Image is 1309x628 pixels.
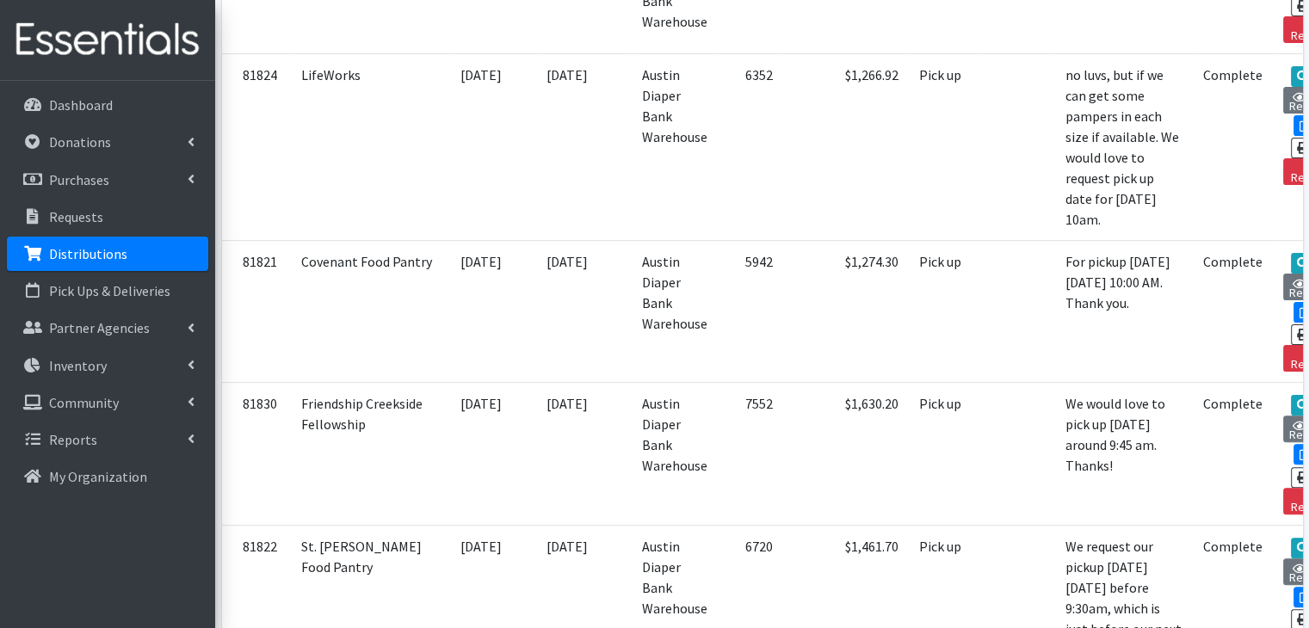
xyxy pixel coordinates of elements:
[7,274,208,308] a: Pick Ups & Deliveries
[450,53,536,240] td: [DATE]
[49,319,150,336] p: Partner Agencies
[718,383,783,525] td: 7552
[1055,240,1193,382] td: For pickup [DATE][DATE] 10:00 AM. Thank you.
[7,125,208,159] a: Donations
[7,88,208,122] a: Dashboard
[49,171,109,188] p: Purchases
[49,431,97,448] p: Reports
[1193,240,1273,382] td: Complete
[783,383,909,525] td: $1,630.20
[1055,383,1193,525] td: We would love to pick up [DATE] around 9:45 am. Thanks!
[632,53,718,240] td: Austin Diaper Bank Warehouse
[7,459,208,494] a: My Organization
[49,468,147,485] p: My Organization
[1193,383,1273,525] td: Complete
[450,240,536,382] td: [DATE]
[222,53,291,240] td: 81824
[7,11,208,69] img: HumanEssentials
[49,357,107,374] p: Inventory
[49,96,113,114] p: Dashboard
[7,163,208,197] a: Purchases
[49,245,127,262] p: Distributions
[632,240,718,382] td: Austin Diaper Bank Warehouse
[909,240,980,382] td: Pick up
[783,53,909,240] td: $1,266.92
[291,383,450,525] td: Friendship Creekside Fellowship
[7,385,208,420] a: Community
[450,383,536,525] td: [DATE]
[7,237,208,271] a: Distributions
[7,348,208,383] a: Inventory
[1055,53,1193,240] td: no luvs, but if we can get some pampers in each size if available. We would love to request pick ...
[632,383,718,525] td: Austin Diaper Bank Warehouse
[49,282,170,299] p: Pick Ups & Deliveries
[49,394,119,411] p: Community
[783,240,909,382] td: $1,274.30
[291,240,450,382] td: Covenant Food Pantry
[222,240,291,382] td: 81821
[536,53,632,240] td: [DATE]
[718,53,783,240] td: 6352
[7,200,208,234] a: Requests
[291,53,450,240] td: LifeWorks
[7,311,208,345] a: Partner Agencies
[49,208,103,225] p: Requests
[7,422,208,457] a: Reports
[49,133,111,151] p: Donations
[909,383,980,525] td: Pick up
[536,240,632,382] td: [DATE]
[536,383,632,525] td: [DATE]
[718,240,783,382] td: 5942
[909,53,980,240] td: Pick up
[1193,53,1273,240] td: Complete
[222,383,291,525] td: 81830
